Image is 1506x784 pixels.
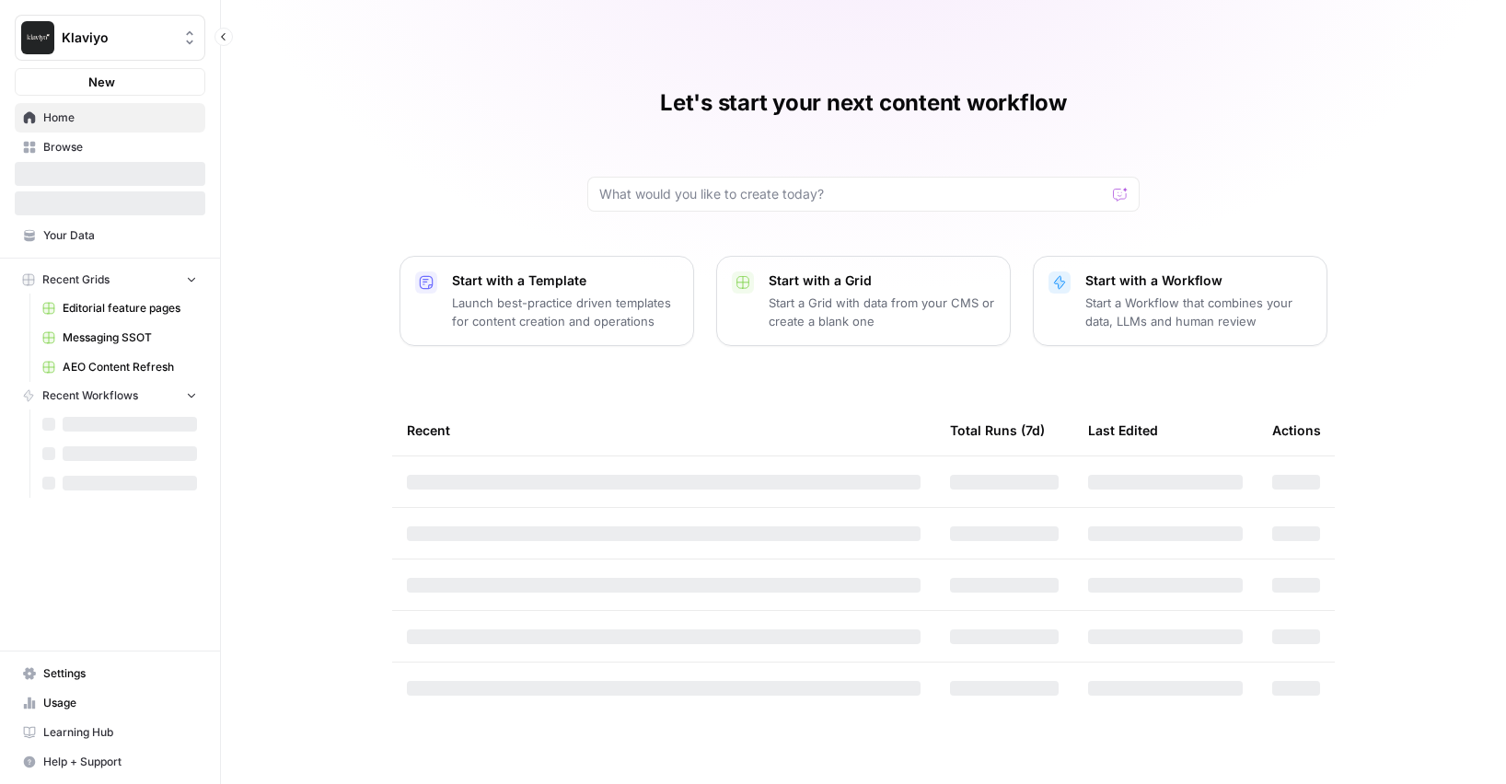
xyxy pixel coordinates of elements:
[42,271,110,288] span: Recent Grids
[15,103,205,133] a: Home
[43,754,197,770] span: Help + Support
[15,382,205,409] button: Recent Workflows
[63,329,197,346] span: Messaging SSOT
[599,185,1106,203] input: What would you like to create today?
[15,133,205,162] a: Browse
[88,73,115,91] span: New
[1272,405,1321,455] div: Actions
[452,271,678,290] p: Start with a Template
[43,724,197,741] span: Learning Hub
[15,688,205,718] a: Usage
[1088,405,1158,455] div: Last Edited
[21,21,54,54] img: Klaviyo Logo
[769,294,995,330] p: Start a Grid with data from your CMS or create a blank one
[400,256,694,346] button: Start with a TemplateLaunch best-practice driven templates for content creation and operations
[34,352,205,382] a: AEO Content Refresh
[1085,294,1312,330] p: Start a Workflow that combines your data, LLMs and human review
[43,227,197,244] span: Your Data
[15,221,205,250] a: Your Data
[42,387,138,404] span: Recent Workflows
[63,359,197,375] span: AEO Content Refresh
[15,68,205,96] button: New
[43,139,197,156] span: Browse
[34,323,205,352] a: Messaging SSOT
[716,256,1011,346] button: Start with a GridStart a Grid with data from your CMS or create a blank one
[1085,271,1312,290] p: Start with a Workflow
[43,665,197,682] span: Settings
[1033,256,1327,346] button: Start with a WorkflowStart a Workflow that combines your data, LLMs and human review
[452,294,678,330] p: Launch best-practice driven templates for content creation and operations
[62,29,173,47] span: Klaviyo
[15,659,205,688] a: Settings
[15,266,205,294] button: Recent Grids
[15,718,205,747] a: Learning Hub
[34,294,205,323] a: Editorial feature pages
[660,88,1067,118] h1: Let's start your next content workflow
[63,300,197,317] span: Editorial feature pages
[43,695,197,711] span: Usage
[43,110,197,126] span: Home
[15,15,205,61] button: Workspace: Klaviyo
[769,271,995,290] p: Start with a Grid
[407,405,921,455] div: Recent
[950,405,1045,455] div: Total Runs (7d)
[15,747,205,777] button: Help + Support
